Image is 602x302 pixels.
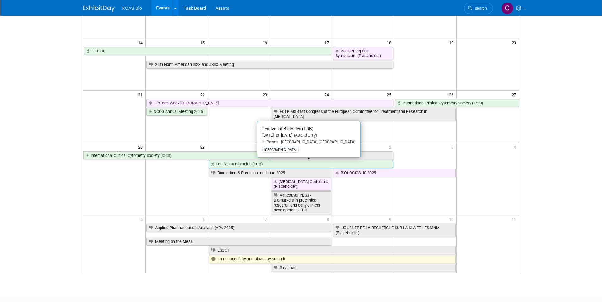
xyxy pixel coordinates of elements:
span: 16 [262,38,270,46]
a: ESGCT [209,246,456,254]
span: 26 [448,91,456,98]
span: 11 [511,215,519,223]
span: 7 [264,215,270,223]
span: 25 [386,91,394,98]
a: Vancouver PBSS - Biomarkers in preclinical research and early clinical development - TBD [271,191,331,214]
span: 10 [448,215,456,223]
span: 21 [137,91,145,98]
a: JOURNÉE DE LA RECHERCHE SUR LA SLA ET LES MNM (Placeholder) [333,224,456,237]
span: 20 [511,38,519,46]
span: 18 [386,38,394,46]
span: (Attend Only) [292,133,317,138]
a: Search [464,3,493,14]
span: 2 [388,143,394,151]
span: 17 [324,38,332,46]
a: 26th North American ISSX and JSSX Meeting [146,61,393,69]
a: Biomarkers& Precision medicine 2025 [209,169,331,177]
span: 14 [137,38,145,46]
div: [DATE] to [DATE] [262,133,355,138]
span: 5 [140,215,145,223]
a: NCCG Annual Meeting 2025 [146,108,207,116]
span: 15 [200,38,208,46]
a: Eurotox [84,47,331,55]
span: 8 [326,215,332,223]
span: 6 [202,215,208,223]
span: 24 [324,91,332,98]
span: 28 [137,143,145,151]
span: [GEOGRAPHIC_DATA], [GEOGRAPHIC_DATA] [278,140,355,144]
a: Boulder Peptide Symposium (Placeholder) [333,47,393,60]
span: 23 [262,91,270,98]
span: 27 [511,91,519,98]
a: [MEDICAL_DATA] Opthalmic (Placeholder) [271,178,331,191]
span: 19 [448,38,456,46]
a: International Clinical Cytometry Society (ICCS) [83,151,269,160]
span: 4 [513,143,519,151]
span: 9 [388,215,394,223]
span: KCAS Bio [122,6,142,11]
span: Search [472,6,487,11]
a: BIOLOGICS US 2025 [333,169,456,177]
a: BioTech Week [GEOGRAPHIC_DATA] [146,99,393,107]
img: Chris Frankovic [501,2,513,14]
a: Immunogenicity and Bioassay Summit [209,255,456,263]
span: 29 [200,143,208,151]
span: 3 [451,143,456,151]
a: Meeting on the Mesa [146,238,331,246]
a: Festival of Biologics (FOB) [209,160,394,168]
span: In-Person [262,140,278,144]
img: ExhibitDay [83,5,115,12]
a: ECTRIMS 41st Congress of the European Committee for Treatment and Research in [MEDICAL_DATA] [271,108,456,121]
a: BioJapan [271,264,456,272]
span: 22 [200,91,208,98]
a: International Clinical Cytometry Society (ICCS) [395,99,519,107]
a: Applied Pharmaceutical Analysis (APA 2025) [146,224,331,232]
div: [GEOGRAPHIC_DATA] [262,147,299,153]
span: Festival of Biologics (FOB) [262,126,313,131]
